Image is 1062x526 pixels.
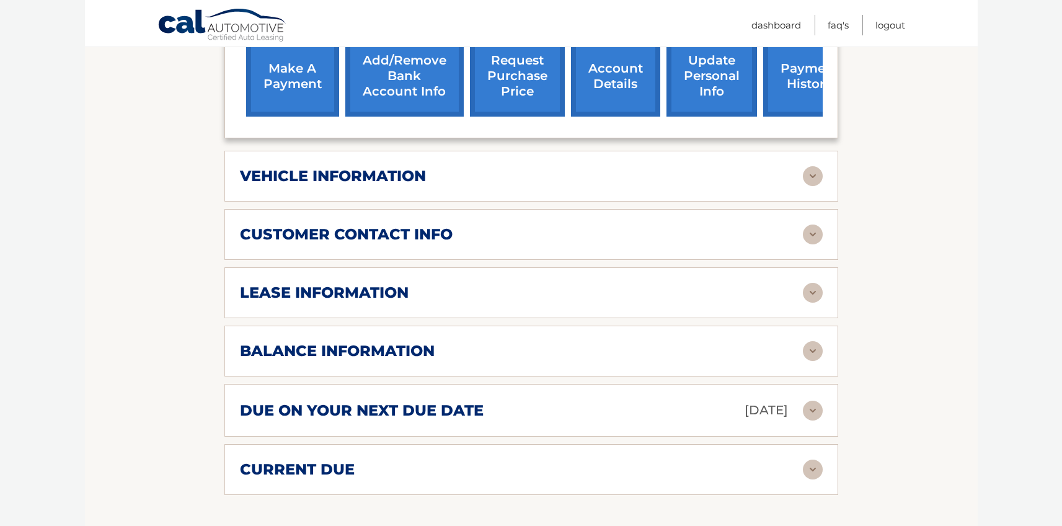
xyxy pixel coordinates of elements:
a: request purchase price [470,35,565,117]
h2: balance information [240,342,435,360]
a: payment history [763,35,856,117]
a: Logout [875,15,905,35]
h2: lease information [240,283,409,302]
h2: vehicle information [240,167,426,185]
img: accordion-rest.svg [803,225,823,244]
h2: current due [240,460,355,479]
a: Cal Automotive [157,8,288,44]
a: update personal info [666,35,757,117]
h2: customer contact info [240,225,453,244]
img: accordion-rest.svg [803,460,823,479]
a: Add/Remove bank account info [345,35,464,117]
a: make a payment [246,35,339,117]
h2: due on your next due date [240,401,484,420]
p: [DATE] [745,399,788,421]
a: account details [571,35,660,117]
img: accordion-rest.svg [803,401,823,421]
img: accordion-rest.svg [803,283,823,303]
img: accordion-rest.svg [803,166,823,186]
a: FAQ's [828,15,849,35]
img: accordion-rest.svg [803,341,823,361]
a: Dashboard [751,15,801,35]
